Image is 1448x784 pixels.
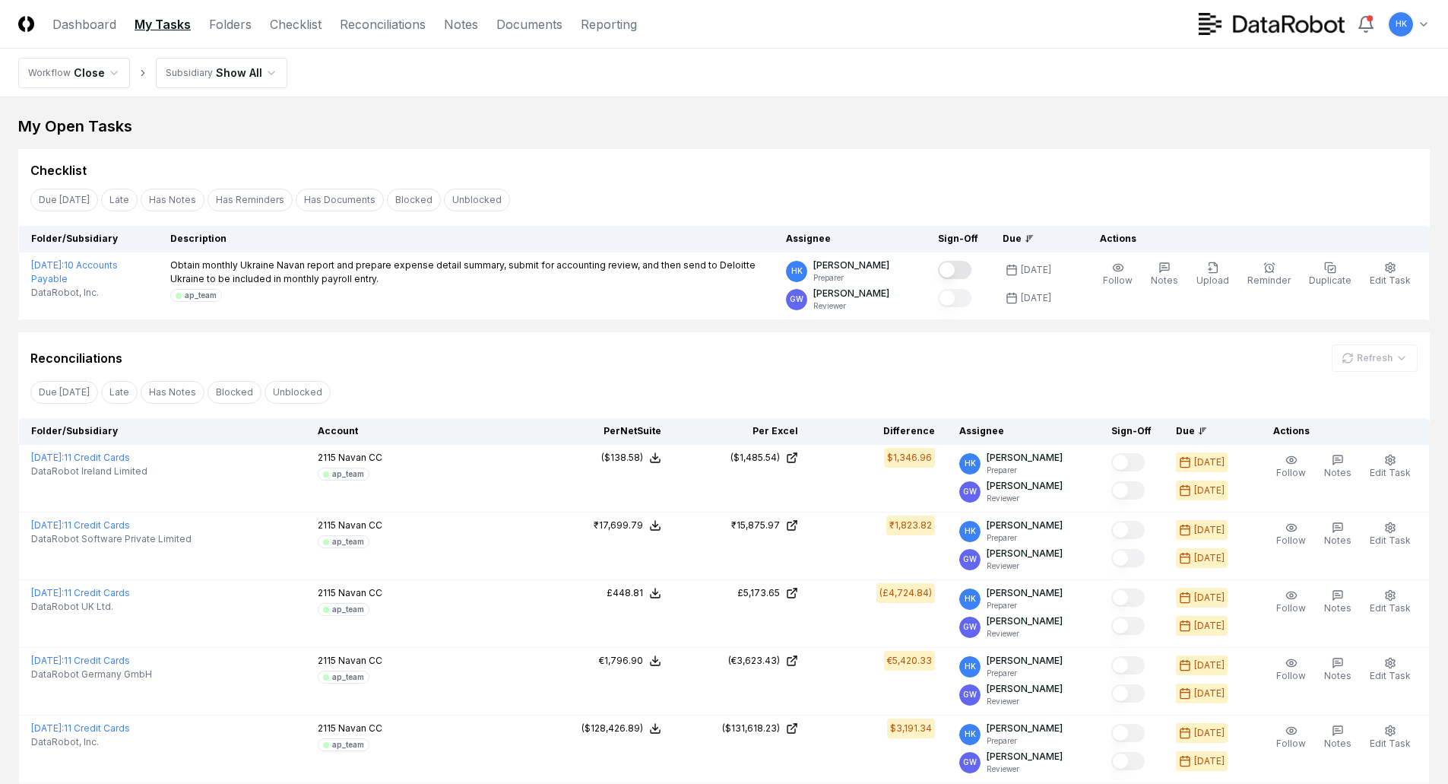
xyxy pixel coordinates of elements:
[607,586,643,600] div: £448.81
[890,722,932,735] div: $3,191.34
[338,519,382,531] span: Navan CC
[965,661,976,672] span: HK
[31,286,99,300] span: DataRobot, Inc.
[1194,754,1225,768] div: [DATE]
[209,15,252,33] a: Folders
[338,722,382,734] span: Navan CC
[318,722,336,734] span: 2115
[601,451,661,465] button: ($138.58)
[1273,586,1309,618] button: Follow
[1244,259,1294,290] button: Reminder
[296,189,384,211] button: Has Documents
[987,451,1063,465] p: [PERSON_NAME]
[52,15,116,33] a: Dashboard
[18,16,34,32] img: Logo
[686,586,798,600] a: £5,173.65
[594,519,661,532] button: ₹17,699.79
[1367,259,1414,290] button: Edit Task
[987,722,1063,735] p: [PERSON_NAME]
[686,519,798,532] a: ₹15,875.97
[987,465,1063,476] p: Preparer
[387,189,441,211] button: Blocked
[1370,467,1411,478] span: Edit Task
[1396,18,1407,30] span: HK
[581,15,637,33] a: Reporting
[332,468,364,480] div: ap_team
[1321,722,1355,754] button: Notes
[101,381,138,404] button: Late
[340,15,426,33] a: Reconciliations
[30,161,87,179] div: Checklist
[1306,259,1355,290] button: Duplicate
[1370,670,1411,681] span: Edit Task
[18,58,287,88] nav: breadcrumb
[1194,687,1225,700] div: [DATE]
[1148,259,1181,290] button: Notes
[1276,467,1306,478] span: Follow
[30,349,122,367] div: Reconciliations
[1199,13,1345,35] img: DataRobot logo
[1247,275,1291,286] span: Reminder
[1324,467,1351,478] span: Notes
[965,458,976,469] span: HK
[731,519,780,532] div: ₹15,875.97
[1261,424,1418,438] div: Actions
[1273,722,1309,754] button: Follow
[318,424,524,438] div: Account
[1103,275,1133,286] span: Follow
[158,226,774,252] th: Description
[813,300,889,312] p: Reviewer
[1321,586,1355,618] button: Notes
[1111,549,1145,567] button: Mark complete
[1370,275,1411,286] span: Edit Task
[332,604,364,615] div: ap_team
[987,682,1063,696] p: [PERSON_NAME]
[1021,263,1051,277] div: [DATE]
[1111,724,1145,742] button: Mark complete
[31,600,113,614] span: DataRobot UK Ltd.
[987,763,1063,775] p: Reviewer
[170,259,762,286] p: Obtain monthly Ukraine Navan report and prepare expense detail summary, submit for accounting rev...
[1194,591,1225,605] div: [DATE]
[1111,453,1145,471] button: Mark complete
[987,493,1063,504] p: Reviewer
[318,519,336,531] span: 2115
[19,418,306,445] th: Folder/Subsidiary
[1111,684,1145,703] button: Mark complete
[31,519,64,531] span: [DATE] :
[1196,275,1229,286] span: Upload
[1151,275,1178,286] span: Notes
[208,381,261,404] button: Blocked
[537,418,673,445] th: Per NetSuite
[31,452,64,463] span: [DATE] :
[1324,602,1351,614] span: Notes
[791,265,803,277] span: HK
[963,689,977,700] span: GW
[1324,738,1351,749] span: Notes
[19,226,158,252] th: Folder/Subsidiary
[774,226,926,252] th: Assignee
[1194,619,1225,633] div: [DATE]
[31,735,99,749] span: DataRobot, Inc.
[813,287,889,300] p: [PERSON_NAME]
[332,739,364,751] div: ap_team
[338,655,382,666] span: Navan CC
[31,532,192,546] span: DataRobot Software Private Limited
[1276,670,1306,681] span: Follow
[1193,259,1232,290] button: Upload
[887,451,932,465] div: $1,346.96
[141,381,204,404] button: Has Notes
[987,586,1063,600] p: [PERSON_NAME]
[31,259,64,271] span: [DATE] :
[31,722,64,734] span: [DATE] :
[1111,481,1145,500] button: Mark complete
[1273,451,1309,483] button: Follow
[987,735,1063,747] p: Preparer
[965,728,976,740] span: HK
[1276,535,1306,546] span: Follow
[18,116,1430,137] div: My Open Tasks
[601,451,643,465] div: ($138.58)
[728,654,780,668] div: (€3,623.43)
[101,189,138,211] button: Late
[1367,722,1414,754] button: Edit Task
